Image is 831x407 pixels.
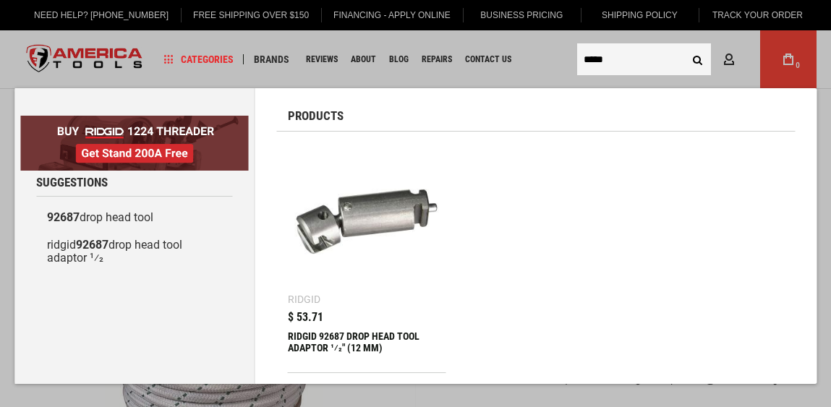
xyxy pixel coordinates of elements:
a: BOGO: Buy RIDGID® 1224 Threader, Get Stand 200A Free! [20,116,249,127]
span: Brands [254,54,289,64]
a: Categories [158,50,240,69]
a: 92687drop head tool [36,204,233,231]
div: RIDGID 92687 DROP HEAD TOOL ADAPTOR 1⁄2 [288,330,446,365]
span: $ 53.71 [288,312,323,323]
b: 92687 [47,210,80,224]
img: BOGO: Buy RIDGID® 1224 Threader, Get Stand 200A Free! [20,116,249,171]
span: Suggestions [36,176,108,189]
a: RIDGID 92687 DROP HEAD TOOL ADAPTOR 1⁄2 Ridgid $ 53.71 RIDGID 92687 DROP HEAD TOOL ADAPTOR 1⁄2" (... [288,142,446,372]
a: Brands [247,50,296,69]
iframe: LiveChat chat widget [628,361,831,407]
button: Search [683,46,711,73]
span: Categories [164,54,234,64]
div: Ridgid [288,294,320,304]
b: 92687 [76,238,108,252]
img: RIDGID 92687 DROP HEAD TOOL ADAPTOR 1⁄2 [295,150,439,294]
span: Products [288,110,344,122]
a: ridgid92687drop head tool adaptor 1⁄2 [36,231,233,272]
